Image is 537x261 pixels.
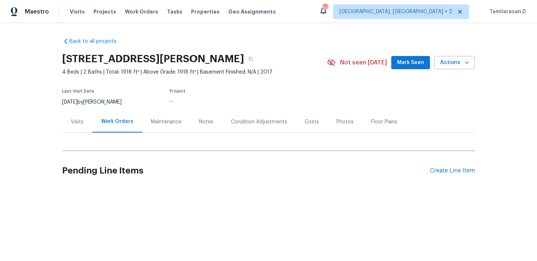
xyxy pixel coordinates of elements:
span: 4 Beds | 2 Baths | Total: 1918 ft² | Above Grade: 1918 ft² | Basement Finished: N/A | 2017 [62,68,327,76]
span: Last Visit Date [62,89,94,93]
div: Costs [305,118,319,126]
span: Mark Seen [397,58,424,67]
div: Notes [199,118,213,126]
span: Projects [94,8,116,15]
span: Actions [440,58,469,67]
span: Work Orders [125,8,158,15]
div: by [PERSON_NAME] [62,98,130,107]
span: Not seen [DATE] [340,59,387,66]
div: Floor Plans [371,118,397,126]
span: Visits [70,8,85,15]
h2: [STREET_ADDRESS][PERSON_NAME] [62,55,244,63]
button: Copy Address [244,52,257,66]
a: Back to all projects [62,38,132,45]
div: Condition Adjustments [231,118,287,126]
span: Geo Assignments [228,8,276,15]
div: Work Orders [101,118,133,125]
div: Maintenance [151,118,182,126]
span: Properties [191,8,220,15]
div: ... [170,98,310,103]
div: Create Line Item [430,167,475,174]
span: Tamilarasan D [487,8,526,15]
span: Maestro [25,8,49,15]
span: [DATE] [62,100,77,105]
button: Actions [434,56,475,70]
h2: Pending Line Items [62,154,430,188]
div: Photos [336,118,354,126]
span: Project [170,89,186,93]
span: Tasks [167,9,182,14]
div: 30 [323,4,328,12]
span: [GEOGRAPHIC_DATA], [GEOGRAPHIC_DATA] + 2 [339,8,452,15]
div: Visits [71,118,84,126]
button: Mark Seen [391,56,430,70]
